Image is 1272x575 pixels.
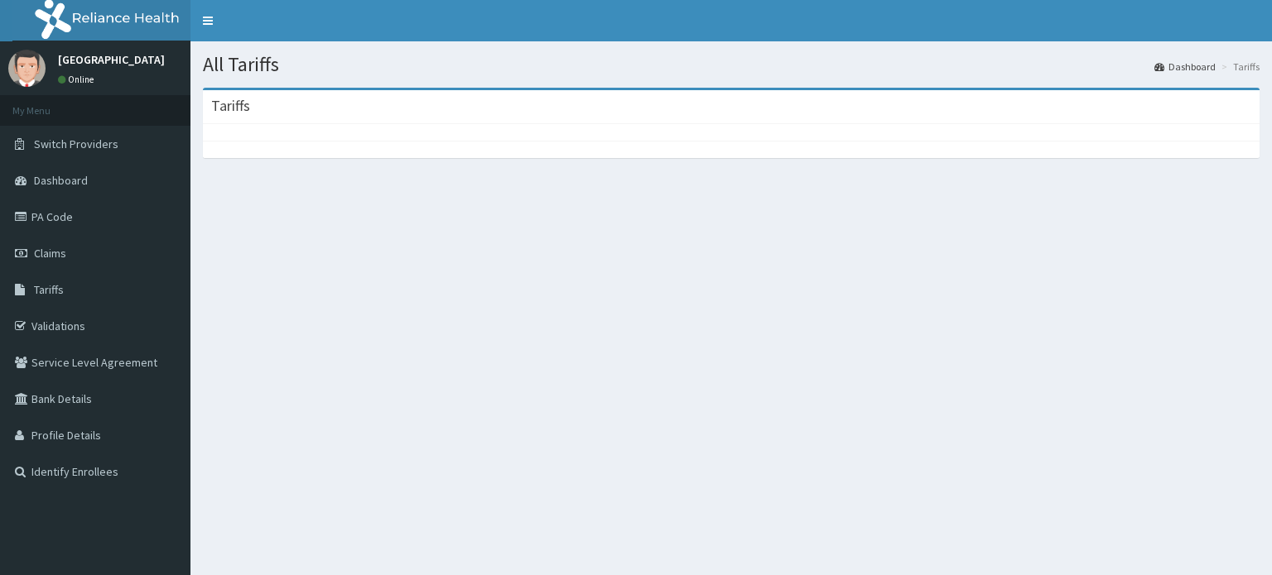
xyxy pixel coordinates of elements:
[34,282,64,297] span: Tariffs
[203,54,1260,75] h1: All Tariffs
[58,54,165,65] p: [GEOGRAPHIC_DATA]
[58,74,98,85] a: Online
[8,50,46,87] img: User Image
[1217,60,1260,74] li: Tariffs
[34,173,88,188] span: Dashboard
[211,98,250,113] h3: Tariffs
[34,137,118,151] span: Switch Providers
[1154,60,1216,74] a: Dashboard
[34,246,66,261] span: Claims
